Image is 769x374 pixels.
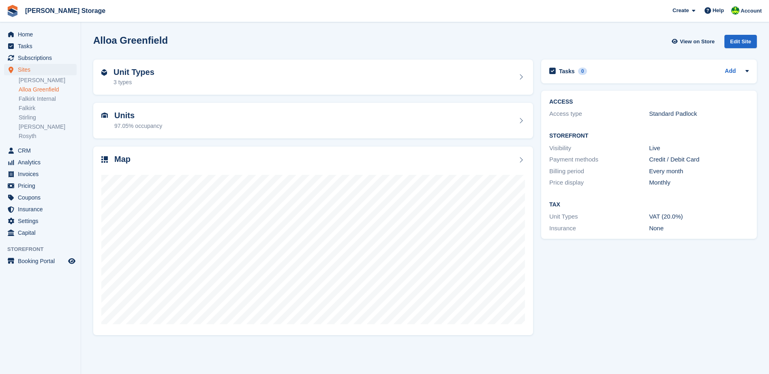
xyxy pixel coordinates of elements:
[649,224,749,233] div: None
[4,157,77,168] a: menu
[549,133,749,139] h2: Storefront
[4,255,77,267] a: menu
[18,29,66,40] span: Home
[4,29,77,40] a: menu
[114,122,162,130] div: 97.05% occupancy
[549,109,649,119] div: Access type
[559,68,575,75] h2: Tasks
[549,99,749,105] h2: ACCESS
[713,6,724,15] span: Help
[19,86,77,93] a: Alloa Greenfield
[7,245,81,253] span: Storefront
[18,40,66,52] span: Tasks
[4,168,77,180] a: menu
[19,114,77,121] a: Stirling
[680,38,715,46] span: View on Store
[549,155,649,164] div: Payment methods
[18,145,66,156] span: CRM
[19,95,77,103] a: Falkirk Internal
[6,5,19,17] img: stora-icon-8386f47178a22dfd0bd8f6a31ec36ba5ce8667c1dd55bd0f319d3a0aa187defe.svg
[18,192,66,203] span: Coupons
[18,52,66,64] span: Subscriptions
[101,113,108,118] img: unit-icn-7be61d7bf1b0ce9d3e12c5938cc71ed9869f7b940bace4675aadf7bd6d80202e.svg
[18,227,66,238] span: Capital
[549,202,749,208] h2: Tax
[114,68,154,77] h2: Unit Types
[649,178,749,187] div: Monthly
[649,155,749,164] div: Credit / Debit Card
[649,212,749,221] div: VAT (20.0%)
[101,156,108,163] img: map-icn-33ee37083ee616e46c38cad1a60f524a97daa1e2b2c8c0bc3eb3415660979fc1.svg
[19,104,77,112] a: Falkirk
[19,76,77,84] a: [PERSON_NAME]
[670,35,718,48] a: View on Store
[731,6,739,15] img: Claire Wilson
[18,255,66,267] span: Booking Portal
[578,68,587,75] div: 0
[4,40,77,52] a: menu
[18,168,66,180] span: Invoices
[18,157,66,168] span: Analytics
[93,147,533,336] a: Map
[101,69,107,76] img: unit-type-icn-2b2737a686de81e16bb02015468b77c625bbabd49415b5ef34ead5e3b44a266d.svg
[4,204,77,215] a: menu
[549,212,649,221] div: Unit Types
[725,67,736,76] a: Add
[4,227,77,238] a: menu
[4,192,77,203] a: menu
[649,144,749,153] div: Live
[4,52,77,64] a: menu
[649,109,749,119] div: Standard Padlock
[549,178,649,187] div: Price display
[673,6,689,15] span: Create
[724,35,757,51] a: Edit Site
[18,215,66,227] span: Settings
[22,4,109,17] a: [PERSON_NAME] Storage
[114,155,131,164] h2: Map
[18,204,66,215] span: Insurance
[93,59,533,95] a: Unit Types 3 types
[649,167,749,176] div: Every month
[18,64,66,75] span: Sites
[93,35,168,46] h2: Alloa Greenfield
[549,167,649,176] div: Billing period
[4,215,77,227] a: menu
[19,132,77,140] a: Rosyth
[18,180,66,191] span: Pricing
[4,180,77,191] a: menu
[741,7,762,15] span: Account
[19,123,77,131] a: [PERSON_NAME]
[549,224,649,233] div: Insurance
[93,103,533,138] a: Units 97.05% occupancy
[67,256,77,266] a: Preview store
[4,64,77,75] a: menu
[4,145,77,156] a: menu
[114,111,162,120] h2: Units
[724,35,757,48] div: Edit Site
[549,144,649,153] div: Visibility
[114,78,154,87] div: 3 types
